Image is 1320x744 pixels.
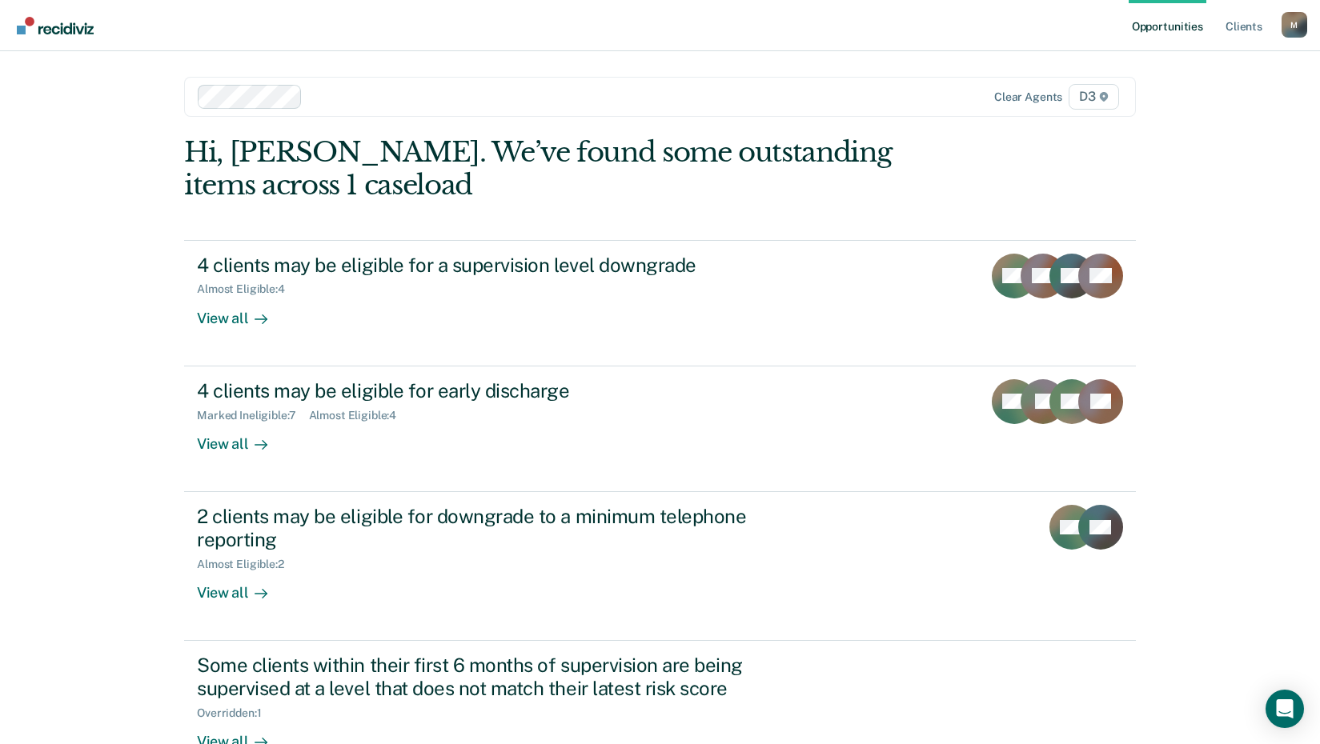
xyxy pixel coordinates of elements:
[197,654,759,700] div: Some clients within their first 6 months of supervision are being supervised at a level that does...
[1266,690,1304,728] div: Open Intercom Messenger
[184,492,1136,641] a: 2 clients may be eligible for downgrade to a minimum telephone reportingAlmost Eligible:2View all
[184,366,1136,492] a: 4 clients may be eligible for early dischargeMarked Ineligible:7Almost Eligible:4View all
[184,136,945,202] div: Hi, [PERSON_NAME]. We’ve found some outstanding items across 1 caseload
[1282,12,1307,38] div: M
[184,240,1136,366] a: 4 clients may be eligible for a supervision level downgradeAlmost Eligible:4View all
[197,379,759,402] div: 4 clients may be eligible for early discharge
[197,282,298,296] div: Almost Eligible : 4
[197,570,287,602] div: View all
[197,706,274,720] div: Overridden : 1
[1282,12,1307,38] button: Profile dropdown button
[994,90,1062,104] div: Clear agents
[17,17,94,34] img: Recidiviz
[197,254,759,277] div: 4 clients may be eligible for a supervision level downgrade
[197,505,759,551] div: 2 clients may be eligible for downgrade to a minimum telephone reporting
[1069,84,1119,110] span: D3
[197,296,287,327] div: View all
[197,409,308,422] div: Marked Ineligible : 7
[197,422,287,453] div: View all
[197,558,297,571] div: Almost Eligible : 2
[309,409,410,422] div: Almost Eligible : 4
